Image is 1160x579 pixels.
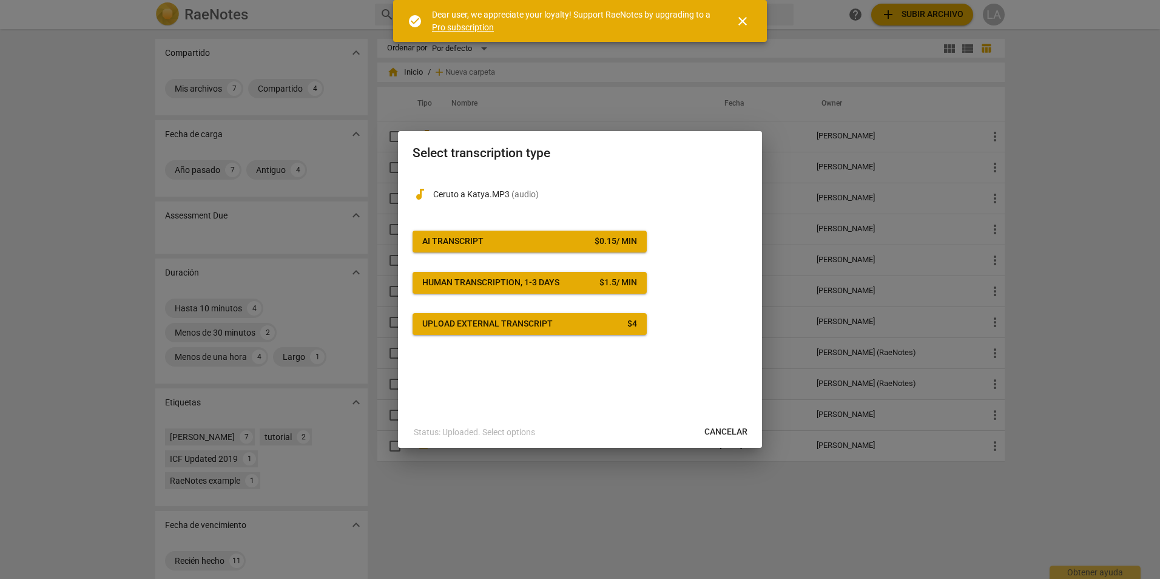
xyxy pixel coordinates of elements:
span: close [735,14,750,29]
div: $ 1.5 / min [599,277,637,289]
button: AI Transcript$0.15/ min [413,231,647,252]
span: Cancelar [704,426,747,438]
div: Human transcription, 1-3 days [422,277,559,289]
a: Pro subscription [432,22,494,32]
span: ( audio ) [511,189,539,199]
p: Status: Uploaded. Select options [414,426,535,439]
div: Dear user, we appreciate your loyalty! Support RaeNotes by upgrading to a [432,8,713,33]
button: Cerrar [728,7,757,36]
button: Upload external transcript$4 [413,313,647,335]
p: Ceruto a Katya.MP3(audio) [433,188,747,201]
button: Cancelar [695,421,757,443]
div: Upload external transcript [422,318,553,330]
div: AI Transcript [422,235,484,248]
span: audiotrack [413,187,427,201]
span: check_circle [408,14,422,29]
button: Human transcription, 1-3 days$1.5/ min [413,272,647,294]
h2: Select transcription type [413,146,747,161]
div: $ 0.15 / min [595,235,637,248]
div: $ 4 [627,318,637,330]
